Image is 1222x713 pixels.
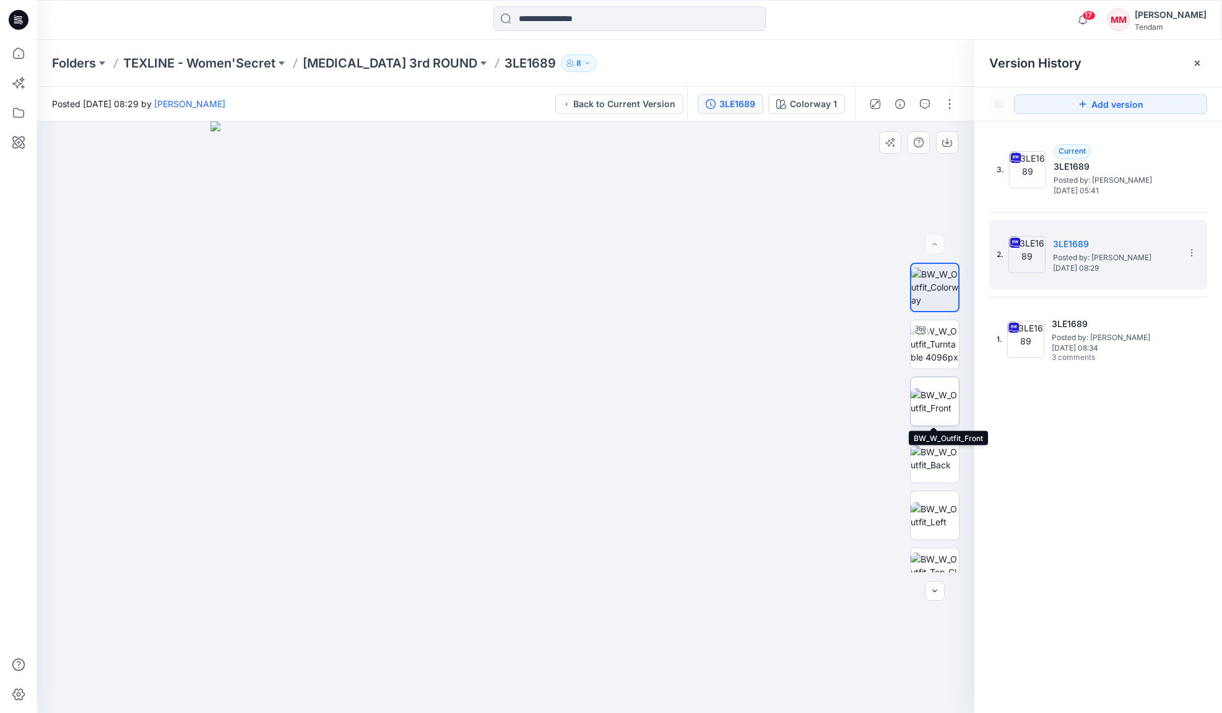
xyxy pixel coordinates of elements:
span: 3 comments [1052,353,1138,363]
span: Posted by: Vivian Ong [1054,174,1177,186]
img: 3LE1689 [1008,236,1046,273]
span: Posted by: Vivian Ong [1053,252,1177,264]
div: 3LE1689 [719,97,755,111]
h5: 3LE1689 [1053,237,1177,252]
span: 2. [997,249,1003,260]
a: TEXLINE - Women'Secret [123,55,275,72]
button: Close [1192,58,1202,68]
img: BW_W_Outfit_Colorway [911,268,958,307]
span: 1. [997,334,1002,345]
img: BW_W_Outfit_Turntable 4096px [911,325,959,364]
h5: 3LE1689 [1054,159,1177,174]
button: 3LE1689 [698,94,763,114]
h5: 3LE1689 [1052,317,1176,331]
img: 3LE1689 [1007,321,1044,358]
button: 8 [561,55,597,72]
div: MM [1107,9,1130,31]
div: [PERSON_NAME] [1135,7,1207,22]
a: Folders [52,55,96,72]
span: [DATE] 08:29 [1053,264,1177,273]
div: Colorway 1 [790,97,837,111]
button: Show Hidden Versions [989,94,1009,114]
span: Posted by: Vivian Ong [1052,331,1176,344]
button: Back to Current Version [555,94,683,114]
button: Add version [1014,94,1207,114]
img: 3LE1689 [1009,151,1046,188]
span: [DATE] 05:41 [1054,186,1177,195]
img: BW_W_Outfit_Left [911,502,959,528]
button: Details [890,94,910,114]
img: BW_W_Outfit_Top_CloseUp [911,553,959,592]
img: eyJhbGciOiJIUzI1NiIsImtpZCI6IjAiLCJzbHQiOiJzZXMiLCJ0eXAiOiJKV1QifQ.eyJkYXRhIjp7InR5cGUiOiJzdG9yYW... [210,121,802,713]
button: Colorway 1 [768,94,845,114]
span: 3. [997,164,1004,175]
span: Current [1059,146,1086,155]
img: BW_W_Outfit_Front [911,388,959,414]
a: [MEDICAL_DATA] 3rd ROUND [303,55,477,72]
span: 17 [1082,11,1096,20]
p: 8 [576,56,581,70]
span: Posted [DATE] 08:29 by [52,97,225,110]
div: Tendam [1135,22,1207,32]
p: 3LE1689 [505,55,556,72]
img: BW_W_Outfit_Back [911,445,959,471]
span: [DATE] 08:34 [1052,344,1176,352]
span: Version History [989,56,1081,71]
a: [PERSON_NAME] [154,98,225,109]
